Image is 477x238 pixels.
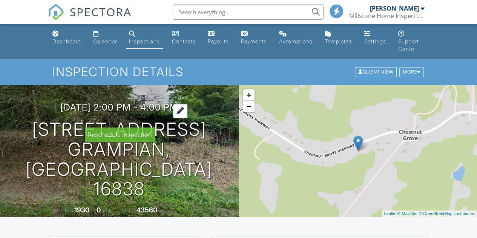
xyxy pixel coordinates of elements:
[65,208,73,213] span: Built
[173,5,324,20] input: Search everything...
[48,10,132,26] a: SPECTORA
[325,38,352,45] div: Templates
[129,38,160,45] div: Inspections
[48,4,64,20] img: The Best Home Inspection Software - Spectora
[241,38,267,45] div: Payments
[349,12,425,20] div: Millstone Home Inspections
[172,38,196,45] div: Contacts
[370,5,419,12] div: [PERSON_NAME]
[90,27,120,49] a: Calendar
[355,67,397,77] div: Client View
[137,206,157,214] div: 43560
[205,27,232,49] a: Payouts
[398,38,419,52] div: Support Center
[399,67,424,77] div: More
[49,27,84,49] a: Dashboard
[238,27,270,49] a: Payments
[60,102,178,112] h3: [DATE] 2:00 pm - 4:00 pm
[97,206,101,214] div: 0
[208,38,229,45] div: Payouts
[74,206,89,214] div: 1930
[52,65,424,78] h1: Inspection Details
[279,38,313,45] div: Automations
[158,208,168,213] span: sq.ft.
[419,211,475,216] a: © OpenStreetMap contributors
[382,210,477,217] div: |
[169,27,199,49] a: Contacts
[395,27,428,56] a: Support Center
[243,89,255,101] a: Zoom in
[243,101,255,112] a: Zoom out
[120,208,135,213] span: Lot Size
[354,69,399,74] a: Client View
[361,27,389,49] a: Settings
[126,27,163,49] a: Inspections
[384,211,396,216] a: Leaflet
[364,38,386,45] div: Settings
[322,27,355,49] a: Templates
[52,38,81,45] div: Dashboard
[93,38,117,45] div: Calendar
[12,120,227,199] h1: [STREET_ADDRESS] Grampian, [GEOGRAPHIC_DATA] 16838
[102,208,112,213] span: sq. ft.
[276,27,316,49] a: Automations (Basic)
[70,4,132,20] span: SPECTORA
[397,211,418,216] a: © MapTiler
